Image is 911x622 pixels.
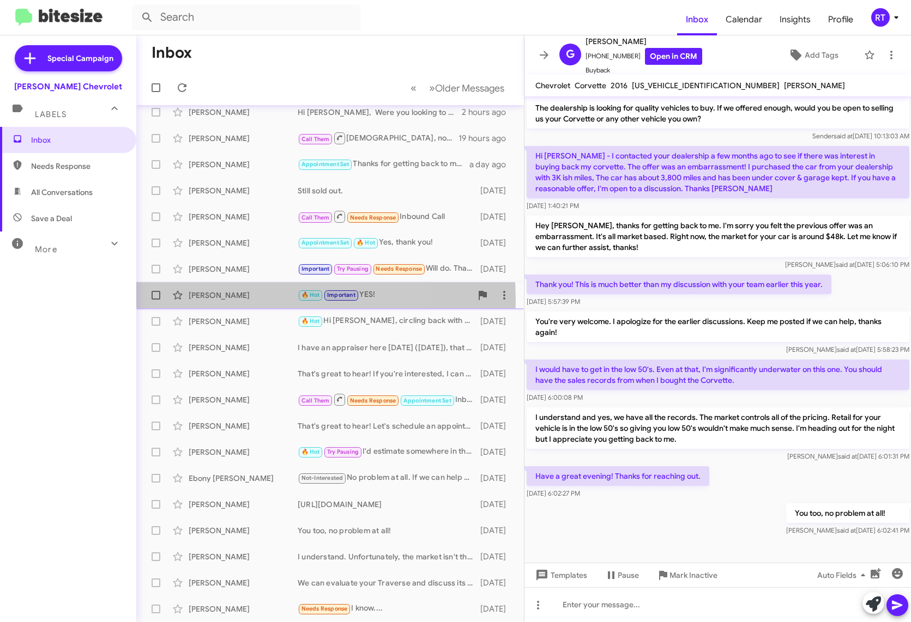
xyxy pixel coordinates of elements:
span: Needs Response [350,397,396,404]
span: Appointment Set [301,161,349,168]
a: Special Campaign [15,45,122,71]
span: [DATE] 6:02:27 PM [527,489,580,497]
span: 2016 [611,81,628,90]
div: Inbound Call [298,210,479,223]
div: RT [871,8,890,27]
div: [URL][DOMAIN_NAME] [298,499,479,510]
span: [PERSON_NAME] [DATE] 6:01:31 PM [787,452,909,460]
p: Have a great evening! Thanks for reaching out. [527,466,709,486]
div: [DATE] [479,577,515,588]
div: Inbound Call [298,393,479,406]
div: That's great to hear! If you're interested, I can set up an appointment for a free appraisal. Whe... [298,368,479,379]
div: [DATE] [479,499,515,510]
span: [PERSON_NAME] [DATE] 5:58:23 PM [786,345,909,353]
span: said at [836,526,855,534]
div: [PERSON_NAME] [189,394,298,405]
p: You too, no problem at all! [786,503,909,523]
span: » [429,81,435,95]
button: Previous [404,77,423,99]
div: [DATE] [479,525,515,536]
span: 🔥 Hot [301,318,320,325]
button: Auto Fields [809,565,878,585]
p: Thank you! This is much better than my discussion with your team earlier this year. [527,275,831,294]
span: Call Them [301,214,330,221]
a: Calendar [717,4,771,35]
div: [PERSON_NAME] [189,237,298,248]
div: [PERSON_NAME] [189,133,298,144]
div: [DATE] [479,211,515,222]
div: [DATE] [479,394,515,405]
span: Inbox [31,135,124,145]
span: Special Campaign [47,53,113,64]
div: [DATE] [479,551,515,562]
div: I know.... [298,602,479,615]
div: [PERSON_NAME] [189,499,298,510]
div: [PERSON_NAME] [189,211,298,222]
div: [DATE] [479,473,515,484]
span: Templates [533,565,587,585]
div: Thanks for getting back to me. May I ask what you're looking for? [298,158,469,170]
a: Insights [771,4,819,35]
div: [DEMOGRAPHIC_DATA], no oath like that! My goal is just to help people find the right vehicle that... [298,131,458,145]
div: I understand. Unfortunately, the market isn't there for me to offer that amount. Thanks again [298,551,479,562]
span: 🔥 Hot [357,239,375,246]
div: Still sold out. [298,185,479,196]
button: Mark Inactive [648,565,726,585]
div: [PERSON_NAME] [189,342,298,353]
span: [DATE] 1:40:21 PM [527,202,579,210]
p: Hi [PERSON_NAME] - I contacted your dealership a few months ago to see if there was interest in b... [527,146,909,198]
span: Call Them [301,397,330,404]
div: [PERSON_NAME] Chevrolet [14,81,122,92]
span: [US_VEHICLE_IDENTIFICATION_NUMBER] [632,81,780,90]
button: Next [423,77,511,99]
div: [PERSON_NAME] [189,185,298,196]
div: 2 hours ago [462,107,515,118]
div: [PERSON_NAME] [189,420,298,431]
span: All Conversations [31,187,93,198]
div: Will do. Thank you! [298,263,479,275]
p: You're very welcome. I apologize for the earlier discussions. Keep me posted if we can help, than... [527,312,909,342]
div: Yes, thank you! [298,236,479,249]
span: Add Tags [805,45,838,65]
span: 🔥 Hot [301,448,320,455]
span: Try Pausing [337,265,369,272]
span: Needs Response [350,214,396,221]
h1: Inbox [152,44,192,62]
div: [DATE] [479,368,515,379]
div: [DATE] [479,420,515,431]
div: [PERSON_NAME] [189,290,298,301]
div: [PERSON_NAME] [189,368,298,379]
div: [DATE] [479,342,515,353]
div: [PERSON_NAME] [189,525,298,536]
span: Important [301,265,330,272]
span: Appointment Set [301,239,349,246]
span: Save a Deal [31,213,72,224]
span: Auto Fields [817,565,870,585]
input: Search [132,4,361,31]
span: Appointment Set [403,397,451,404]
p: Hi [PERSON_NAME] this is [PERSON_NAME], General Sales Manager at [PERSON_NAME] Chevrolet. Thanks ... [527,65,909,129]
span: Chevrolet [535,81,570,90]
div: [DATE] [479,447,515,458]
span: [PERSON_NAME] [784,81,845,90]
a: Profile [819,4,862,35]
div: [PERSON_NAME] [189,551,298,562]
div: I'd estimate somewhere in the 6-7-8k ballpark pending a physical inspection. [298,446,479,458]
div: That's great to hear! Let's schedule an appointment to discuss the details and assess your Silver... [298,420,479,431]
div: [DATE] [479,264,515,275]
span: Needs Response [376,265,422,272]
div: Ebony [PERSON_NAME] [189,473,298,484]
span: Important [327,291,355,298]
span: said at [836,345,855,353]
nav: Page navigation example [405,77,511,99]
span: Sender [DATE] 10:13:03 AM [812,132,909,140]
span: [PHONE_NUMBER] [586,48,702,65]
div: Hi [PERSON_NAME], circling back with you on the Silverado. Are you only looking for white exterior? [298,315,479,327]
span: Needs Response [31,161,124,172]
button: Templates [524,565,596,585]
div: Hi [PERSON_NAME], Were you looking to Finance, Lease or cash deal? I need your Zip Code for the q... [298,107,462,118]
div: 19 hours ago [458,133,515,144]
